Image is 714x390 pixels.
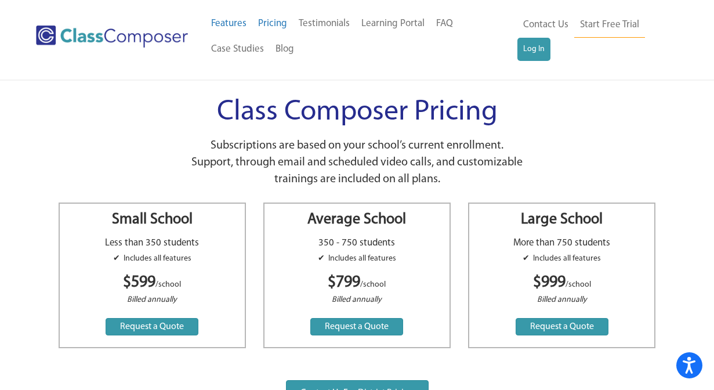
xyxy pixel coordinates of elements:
span: Request a Quote [325,322,389,331]
a: Request a Quote [106,318,198,335]
a: Log In [517,38,550,61]
a: Case Studies [205,37,270,62]
a: Request a Quote [516,318,608,335]
b: $599 [123,275,155,291]
a: Learning Portal [356,11,430,37]
p: 350 - 750 students [276,236,438,250]
p: /school [481,271,643,295]
a: Pricing [252,11,293,37]
a: Start Free Trial [574,12,645,38]
h3: Average School [276,210,438,230]
i: Billed annually [332,295,382,304]
p: Subscriptions are based on your school’s current enrollment. Support, through email and scheduled... [174,138,541,188]
p: /school [276,271,438,295]
nav: Header Menu [517,12,669,61]
p: ✔ Includes all features [481,253,643,265]
p: Less than 350 students [71,236,233,250]
span: Request a Quote [120,322,184,331]
a: Features [205,11,252,37]
h3: Small School [71,210,233,230]
span: Request a Quote [530,322,594,331]
b: $999 [533,275,566,291]
p: /school [71,271,233,295]
h3: Large School [481,210,643,230]
a: FAQ [430,11,459,37]
b: $799 [328,275,360,291]
a: Blog [270,37,300,62]
p: ✔ Includes all features [71,253,233,265]
p: More than 750 students [481,236,643,250]
p: ✔ Includes all features [276,253,438,265]
nav: Header Menu [205,11,518,62]
a: Testimonials [293,11,356,37]
img: Class Composer [36,26,188,48]
i: Billed annually [537,295,587,304]
i: Billed annually [127,295,177,304]
a: Request a Quote [310,318,403,335]
span: Class Composer Pricing [217,98,498,127]
a: Contact Us [517,12,574,38]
